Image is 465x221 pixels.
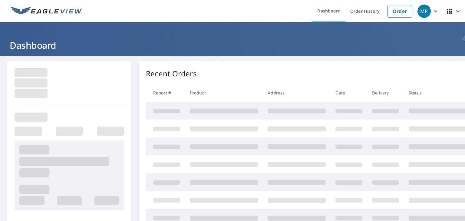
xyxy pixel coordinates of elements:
th: Delivery [367,84,404,102]
p: Recent Orders [146,68,197,79]
h1: Dashboard [7,39,458,51]
div: MP [417,5,431,18]
th: Date [331,84,367,102]
th: Address [263,84,331,102]
th: Report # [146,84,185,102]
a: Order [387,5,412,18]
img: EV Logo [11,7,82,16]
th: Product [185,84,263,102]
